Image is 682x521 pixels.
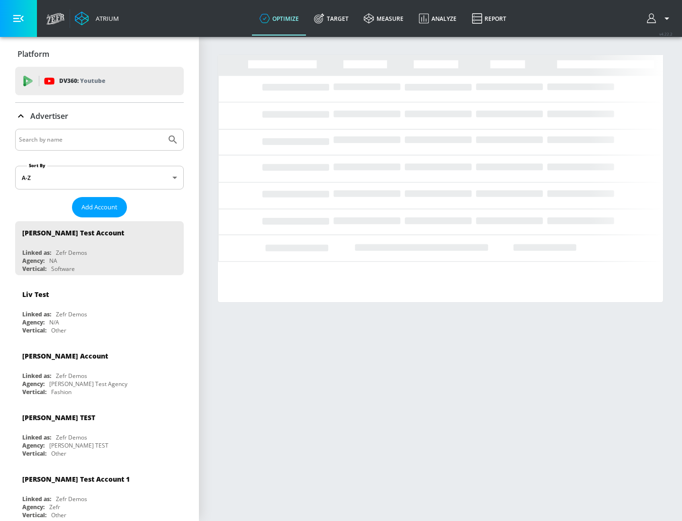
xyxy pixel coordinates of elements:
div: Platform [15,41,184,67]
label: Sort By [27,162,47,169]
div: Zefr Demos [56,372,87,380]
div: [PERSON_NAME] TESTLinked as:Zefr DemosAgency:[PERSON_NAME] TESTVertical:Other [15,406,184,460]
div: Zefr [49,503,60,511]
p: Platform [18,49,49,59]
div: Agency: [22,257,45,265]
div: Zefr Demos [56,310,87,318]
div: A-Z [15,166,184,189]
div: Linked as: [22,249,51,257]
div: Zefr Demos [56,249,87,257]
a: optimize [252,1,306,36]
div: Software [51,265,75,273]
input: Search by name [19,134,162,146]
span: v 4.22.2 [659,31,673,36]
div: Vertical: [22,388,46,396]
div: Agency: [22,318,45,326]
a: measure [356,1,411,36]
div: Agency: [22,441,45,449]
button: Add Account [72,197,127,217]
div: Other [51,326,66,334]
div: DV360: Youtube [15,67,184,95]
a: Atrium [75,11,119,26]
div: Agency: [22,380,45,388]
div: [PERSON_NAME] Test Agency [49,380,127,388]
span: Add Account [81,202,117,213]
div: Linked as: [22,495,51,503]
div: Agency: [22,503,45,511]
div: Vertical: [22,326,46,334]
div: Liv TestLinked as:Zefr DemosAgency:N/AVertical:Other [15,283,184,337]
div: [PERSON_NAME] Account [22,351,108,360]
div: Vertical: [22,449,46,458]
div: [PERSON_NAME] TEST [22,413,95,422]
p: Advertiser [30,111,68,121]
p: DV360: [59,76,105,86]
div: Other [51,511,66,519]
div: [PERSON_NAME] Test AccountLinked as:Zefr DemosAgency:NAVertical:Software [15,221,184,275]
div: Vertical: [22,511,46,519]
div: Linked as: [22,372,51,380]
div: Zefr Demos [56,433,87,441]
a: Report [464,1,514,36]
div: Zefr Demos [56,495,87,503]
div: N/A [49,318,59,326]
div: [PERSON_NAME] AccountLinked as:Zefr DemosAgency:[PERSON_NAME] Test AgencyVertical:Fashion [15,344,184,398]
a: Target [306,1,356,36]
div: Vertical: [22,265,46,273]
div: Liv Test [22,290,49,299]
div: Linked as: [22,433,51,441]
div: NA [49,257,57,265]
div: Atrium [92,14,119,23]
div: Advertiser [15,103,184,129]
div: Other [51,449,66,458]
a: Analyze [411,1,464,36]
div: Linked as: [22,310,51,318]
p: Youtube [80,76,105,86]
div: [PERSON_NAME] Test Account 1 [22,475,130,484]
div: [PERSON_NAME] Test Account [22,228,124,237]
div: Fashion [51,388,72,396]
div: [PERSON_NAME] TEST [49,441,108,449]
